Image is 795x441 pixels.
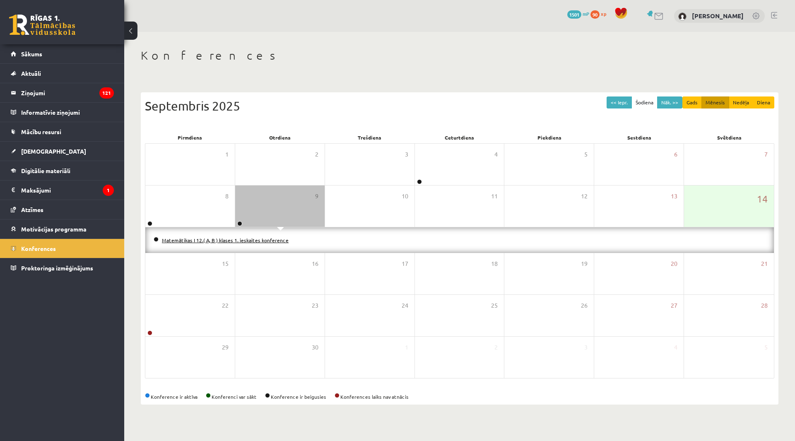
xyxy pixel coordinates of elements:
[657,96,682,108] button: Nāk. >>
[678,12,687,21] img: Kristīne Deiko
[11,181,114,200] a: Maksājumi1
[405,343,408,352] span: 1
[674,343,677,352] span: 4
[729,96,753,108] button: Nedēļa
[11,219,114,239] a: Motivācijas programma
[9,14,75,35] a: Rīgas 1. Tālmācības vidusskola
[701,96,729,108] button: Mēnesis
[235,132,325,143] div: Otrdiena
[583,10,589,17] span: mP
[21,264,93,272] span: Proktoringa izmēģinājums
[567,10,581,19] span: 1501
[684,132,774,143] div: Svētdiena
[315,150,318,159] span: 2
[21,83,114,102] legend: Ziņojumi
[162,237,289,243] a: Matemātikas I 12.( A, B ) klases 1. ieskaites konference
[222,259,229,268] span: 15
[21,167,70,174] span: Digitālie materiāli
[584,343,588,352] span: 3
[11,83,114,102] a: Ziņojumi121
[753,96,774,108] button: Diena
[315,192,318,201] span: 9
[141,48,778,63] h1: Konferences
[607,96,632,108] button: << Iepr.
[145,393,774,400] div: Konference ir aktīva Konferenci var sākt Konference ir beigusies Konferences laiks nav atnācis
[402,192,408,201] span: 10
[764,150,768,159] span: 7
[692,12,744,20] a: [PERSON_NAME]
[99,87,114,99] i: 121
[11,258,114,277] a: Proktoringa izmēģinājums
[312,343,318,352] span: 30
[491,301,498,310] span: 25
[405,150,408,159] span: 3
[312,301,318,310] span: 23
[567,10,589,17] a: 1501 mP
[581,301,588,310] span: 26
[222,301,229,310] span: 22
[671,192,677,201] span: 13
[11,122,114,141] a: Mācību resursi
[21,206,43,213] span: Atzīmes
[402,301,408,310] span: 24
[601,10,606,17] span: xp
[584,150,588,159] span: 5
[325,132,414,143] div: Trešdiena
[494,343,498,352] span: 2
[761,259,768,268] span: 21
[21,128,61,135] span: Mācību resursi
[11,64,114,83] a: Aktuāli
[590,10,610,17] a: 90 xp
[491,259,498,268] span: 18
[145,132,235,143] div: Pirmdiena
[21,245,56,252] span: Konferences
[21,70,41,77] span: Aktuāli
[671,259,677,268] span: 20
[402,259,408,268] span: 17
[757,192,768,206] span: 14
[21,181,114,200] legend: Maksājumi
[103,185,114,196] i: 1
[145,96,774,115] div: Septembris 2025
[225,192,229,201] span: 8
[764,343,768,352] span: 5
[225,150,229,159] span: 1
[11,239,114,258] a: Konferences
[674,150,677,159] span: 6
[494,150,498,159] span: 4
[505,132,595,143] div: Piekdiena
[671,301,677,310] span: 27
[21,147,86,155] span: [DEMOGRAPHIC_DATA]
[761,301,768,310] span: 28
[11,200,114,219] a: Atzīmes
[414,132,504,143] div: Ceturtdiena
[581,192,588,201] span: 12
[11,44,114,63] a: Sākums
[312,259,318,268] span: 16
[682,96,702,108] button: Gads
[590,10,600,19] span: 90
[222,343,229,352] span: 29
[21,50,42,58] span: Sākums
[11,142,114,161] a: [DEMOGRAPHIC_DATA]
[631,96,658,108] button: Šodiena
[581,259,588,268] span: 19
[21,103,114,122] legend: Informatīvie ziņojumi
[595,132,684,143] div: Sestdiena
[491,192,498,201] span: 11
[11,103,114,122] a: Informatīvie ziņojumi
[21,225,87,233] span: Motivācijas programma
[11,161,114,180] a: Digitālie materiāli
